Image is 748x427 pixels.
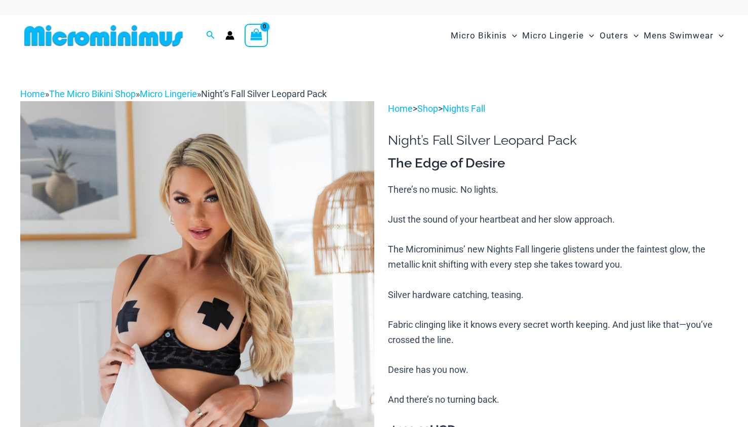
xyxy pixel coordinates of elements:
span: Mens Swimwear [644,23,714,49]
span: Menu Toggle [507,23,517,49]
a: Mens SwimwearMenu ToggleMenu Toggle [641,20,726,51]
a: Account icon link [225,31,234,40]
span: Night’s Fall Silver Leopard Pack [201,89,327,99]
h3: The Edge of Desire [388,155,728,172]
span: Menu Toggle [628,23,639,49]
span: Menu Toggle [714,23,724,49]
span: Menu Toggle [584,23,594,49]
h1: Night’s Fall Silver Leopard Pack [388,133,728,148]
a: Micro Lingerie [140,89,197,99]
nav: Site Navigation [447,19,728,53]
p: There’s no music. No lights. Just the sound of your heartbeat and her slow approach. The Micromin... [388,182,728,408]
a: Home [20,89,45,99]
span: Micro Lingerie [522,23,584,49]
a: Micro BikinisMenu ToggleMenu Toggle [448,20,520,51]
span: Micro Bikinis [451,23,507,49]
a: Shop [417,103,438,114]
a: Nights Fall [443,103,485,114]
span: Outers [600,23,628,49]
a: Micro LingerieMenu ToggleMenu Toggle [520,20,597,51]
a: The Micro Bikini Shop [49,89,136,99]
span: » » » [20,89,327,99]
a: Search icon link [206,29,215,42]
img: MM SHOP LOGO FLAT [20,24,187,47]
p: > > [388,101,728,116]
a: View Shopping Cart, empty [245,24,268,47]
a: Home [388,103,413,114]
a: OutersMenu ToggleMenu Toggle [597,20,641,51]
